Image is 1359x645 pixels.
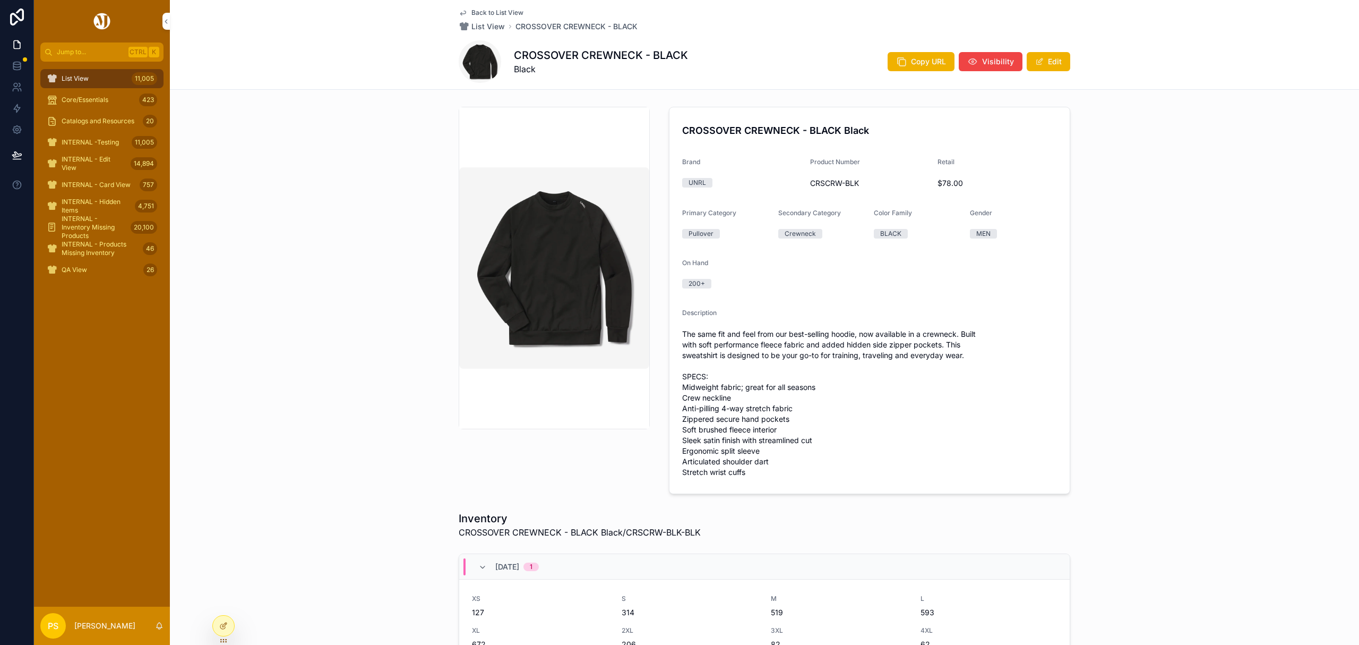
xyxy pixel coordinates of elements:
[937,158,954,166] span: Retail
[40,218,164,237] a: INTERNAL - Inventory Missing Products20,100
[530,563,532,571] div: 1
[143,115,157,128] div: 20
[48,619,58,632] span: PS
[514,63,688,75] span: Black
[150,48,158,56] span: K
[62,74,89,83] span: List View
[40,197,164,216] a: INTERNAL - Hidden Items4,751
[132,72,157,85] div: 11,005
[937,178,1057,189] span: $78.00
[682,209,736,217] span: Primary Category
[778,209,841,217] span: Secondary Category
[888,52,954,71] button: Copy URL
[810,158,860,166] span: Product Number
[62,181,131,189] span: INTERNAL - Card View
[459,167,649,369] img: CROSSOVER-CREWNECK-BLACK.webp
[976,229,991,239] div: MEN
[472,595,609,603] span: XS
[62,198,131,215] span: INTERNAL - Hidden Items
[62,138,119,147] span: INTERNAL -Testing
[1027,52,1070,71] button: Edit
[128,47,148,57] span: Ctrl
[62,155,126,172] span: INTERNAL - Edit View
[92,13,112,30] img: App logo
[140,179,157,191] div: 757
[135,200,157,213] div: 4,751
[40,260,164,279] a: QA View26
[622,626,759,635] span: 2XL
[459,526,701,539] span: CROSSOVER CREWNECK - BLACK Black/CRSCRW-BLK-BLK
[40,90,164,109] a: Core/Essentials423
[515,21,638,32] a: CROSSOVER CREWNECK - BLACK
[62,215,126,240] span: INTERNAL - Inventory Missing Products
[34,62,170,293] div: scrollable content
[40,112,164,131] a: Catalogs and Resources20
[921,626,1057,635] span: 4XL
[40,239,164,258] a: INTERNAL - Products Missing Inventory46
[810,178,930,189] span: CRSCRW-BLK
[57,48,124,56] span: Jump to...
[880,229,901,239] div: BLACK
[459,21,505,32] a: List View
[622,607,759,618] span: 314
[62,240,139,257] span: INTERNAL - Products Missing Inventory
[689,178,706,188] div: UNRL
[959,52,1022,71] button: Visibility
[689,279,705,288] div: 200+
[459,511,701,526] h1: Inventory
[132,136,157,149] div: 11,005
[131,221,157,234] div: 20,100
[682,123,1057,138] h4: CROSSOVER CREWNECK - BLACK Black
[472,626,609,635] span: XL
[689,229,713,239] div: Pullover
[62,266,87,274] span: QA View
[40,43,164,62] button: Jump to...CtrlK
[471,21,505,32] span: List View
[139,94,157,106] div: 423
[622,595,759,603] span: S
[785,229,816,239] div: Crewneck
[682,309,717,317] span: Description
[874,209,912,217] span: Color Family
[514,48,688,63] h1: CROSSOVER CREWNECK - BLACK
[131,157,157,170] div: 14,894
[970,209,992,217] span: Gender
[771,595,908,603] span: M
[771,607,908,618] span: 519
[495,562,519,572] span: [DATE]
[921,595,1057,603] span: L
[682,329,1057,478] span: The same fit and feel from our best-selling hoodie, now available in a crewneck. Built with soft ...
[682,158,700,166] span: Brand
[40,133,164,152] a: INTERNAL -Testing11,005
[62,96,108,104] span: Core/Essentials
[921,607,1057,618] span: 593
[40,69,164,88] a: List View11,005
[682,259,708,267] span: On Hand
[143,242,157,255] div: 46
[74,621,135,631] p: [PERSON_NAME]
[459,9,523,17] a: Back to List View
[143,264,157,276] div: 26
[771,626,908,635] span: 3XL
[40,154,164,173] a: INTERNAL - Edit View14,894
[472,607,609,618] span: 127
[40,175,164,194] a: INTERNAL - Card View757
[911,56,946,67] span: Copy URL
[471,9,523,17] span: Back to List View
[62,117,134,125] span: Catalogs and Resources
[982,56,1014,67] span: Visibility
